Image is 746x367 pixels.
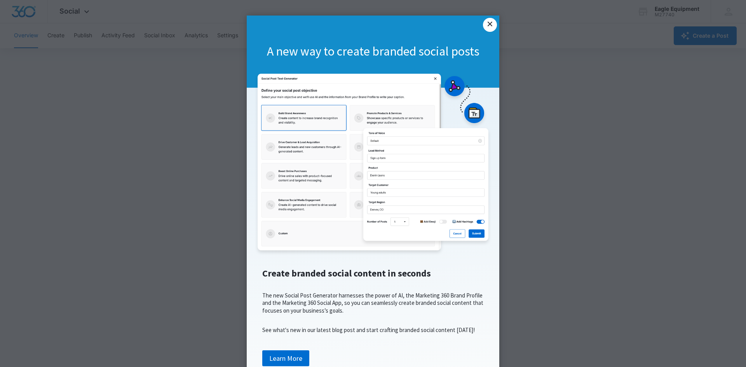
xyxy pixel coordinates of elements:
[262,267,431,279] span: Create branded social content in seconds
[262,292,483,314] span: The new Social Post Generator harnesses the power of AI, the Marketing 360 Brand Profile and the ...
[262,350,309,367] a: Learn More
[247,43,499,60] h1: A new way to create branded social posts
[483,18,497,32] a: Close modal
[262,326,475,334] span: See what's new in our latest blog post and start crafting branded social content [DATE]!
